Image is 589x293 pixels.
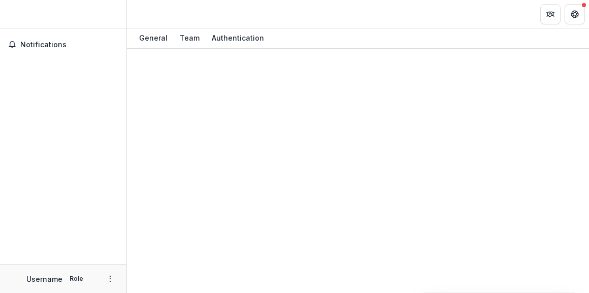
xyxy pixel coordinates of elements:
[176,28,204,48] a: Team
[26,274,62,284] p: Username
[104,273,116,285] button: More
[565,4,585,24] button: Get Help
[135,28,172,48] a: General
[67,274,86,283] p: Role
[176,30,204,45] div: Team
[208,28,268,48] a: Authentication
[4,37,122,53] button: Notifications
[135,30,172,45] div: General
[208,30,268,45] div: Authentication
[20,41,118,49] span: Notifications
[540,4,561,24] button: Partners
